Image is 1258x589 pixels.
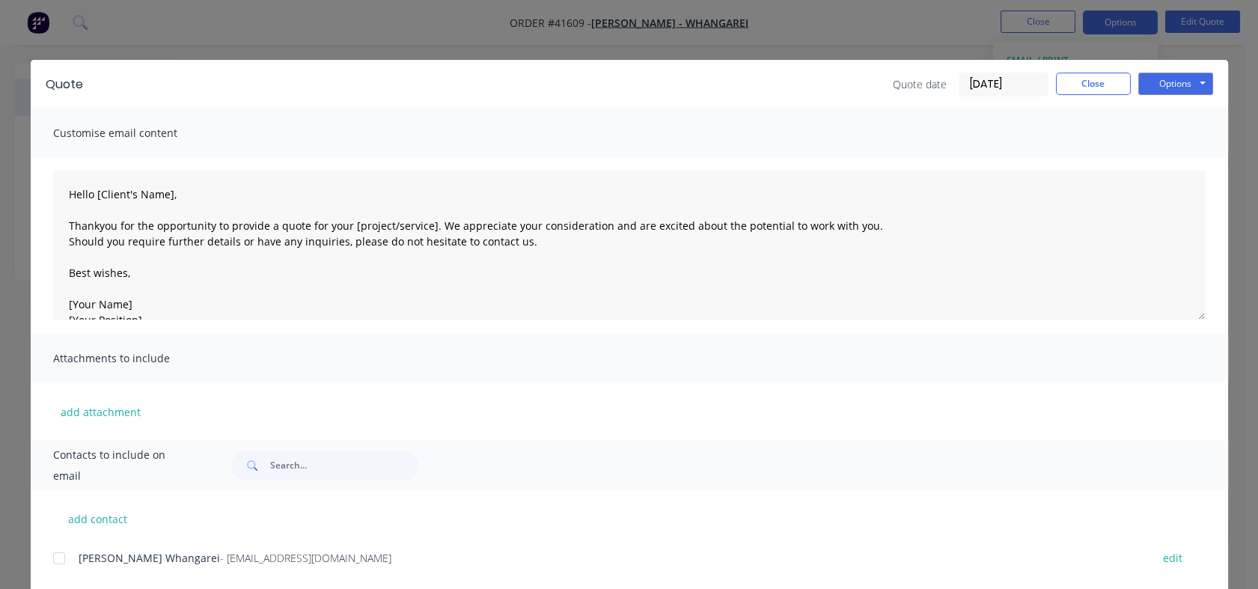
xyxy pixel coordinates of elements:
[46,76,83,94] div: Quote
[1138,73,1213,95] button: Options
[220,551,391,565] span: - [EMAIL_ADDRESS][DOMAIN_NAME]
[53,123,218,144] span: Customise email content
[53,445,195,486] span: Contacts to include on email
[1154,548,1191,568] button: edit
[270,451,418,480] input: Search...
[53,400,148,423] button: add attachment
[1056,73,1131,95] button: Close
[53,507,143,530] button: add contact
[893,76,947,92] span: Quote date
[53,171,1206,320] textarea: Hello [Client's Name], Thankyou for the opportunity to provide a quote for your [project/service]...
[53,348,218,369] span: Attachments to include
[79,551,220,565] span: [PERSON_NAME] Whangarei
